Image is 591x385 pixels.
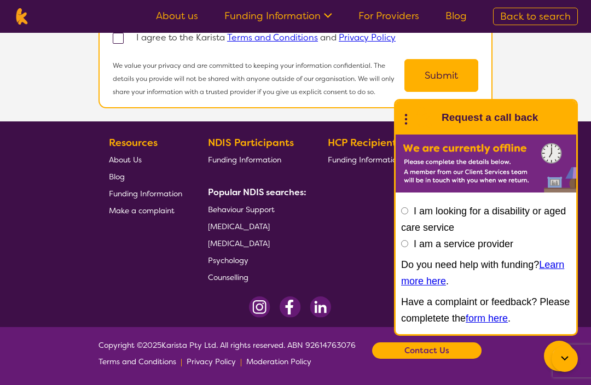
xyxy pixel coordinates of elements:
[208,235,302,252] a: [MEDICAL_DATA]
[240,353,242,370] p: |
[156,9,198,22] a: About us
[339,32,396,43] a: Privacy Policy
[109,155,142,165] span: About Us
[208,221,270,231] span: [MEDICAL_DATA]
[227,32,318,43] a: Terms and Conditions
[404,342,449,359] b: Contact Us
[208,136,294,149] b: NDIS Participants
[414,238,513,249] label: I am a service provider
[279,296,301,318] img: Facebook
[358,9,419,22] a: For Providers
[328,155,401,165] span: Funding Information
[246,357,311,366] span: Moderation Policy
[109,172,125,182] span: Blog
[208,218,302,235] a: [MEDICAL_DATA]
[544,341,575,371] button: Channel Menu
[328,151,401,168] a: Funding Information
[13,8,30,25] img: Karista logo
[109,206,175,215] span: Make a complaint
[113,59,404,98] p: We value your privacy and are committed to keeping your information confidential. The details you...
[224,9,332,22] a: Funding Information
[208,205,275,214] span: Behaviour Support
[109,185,182,202] a: Funding Information
[99,337,356,370] span: Copyright © 2025 Karista Pty Ltd. All rights reserved. ABN 92614763076
[208,255,248,265] span: Psychology
[109,168,182,185] a: Blog
[401,256,571,289] p: Do you need help with funding? .
[442,109,538,126] h1: Request a call back
[208,186,306,198] b: Popular NDIS searches:
[310,296,331,318] img: LinkedIn
[249,296,270,318] img: Instagram
[246,353,311,370] a: Moderation Policy
[328,136,401,149] b: HCP Recipients
[109,151,182,168] a: About Us
[500,10,571,23] span: Back to search
[208,252,302,269] a: Psychology
[401,294,571,326] p: Have a complaint or feedback? Please completete the .
[109,202,182,219] a: Make a complaint
[466,313,508,324] a: form here
[493,8,578,25] a: Back to search
[109,136,158,149] b: Resources
[187,353,236,370] a: Privacy Policy
[187,357,236,366] span: Privacy Policy
[413,107,435,129] img: Karista
[181,353,182,370] p: |
[208,201,302,218] a: Behaviour Support
[404,59,478,92] button: Submit
[99,353,176,370] a: Terms and Conditions
[109,189,182,199] span: Funding Information
[208,151,302,168] a: Funding Information
[208,155,281,165] span: Funding Information
[208,269,302,285] a: Counselling
[136,30,396,46] p: I agree to the Karista and
[445,9,467,22] a: Blog
[401,206,566,233] label: I am looking for a disability or aged care service
[99,357,176,366] span: Terms and Conditions
[208,272,248,282] span: Counselling
[396,135,576,192] img: Karista offline chat form to request call back
[208,238,270,248] span: [MEDICAL_DATA]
